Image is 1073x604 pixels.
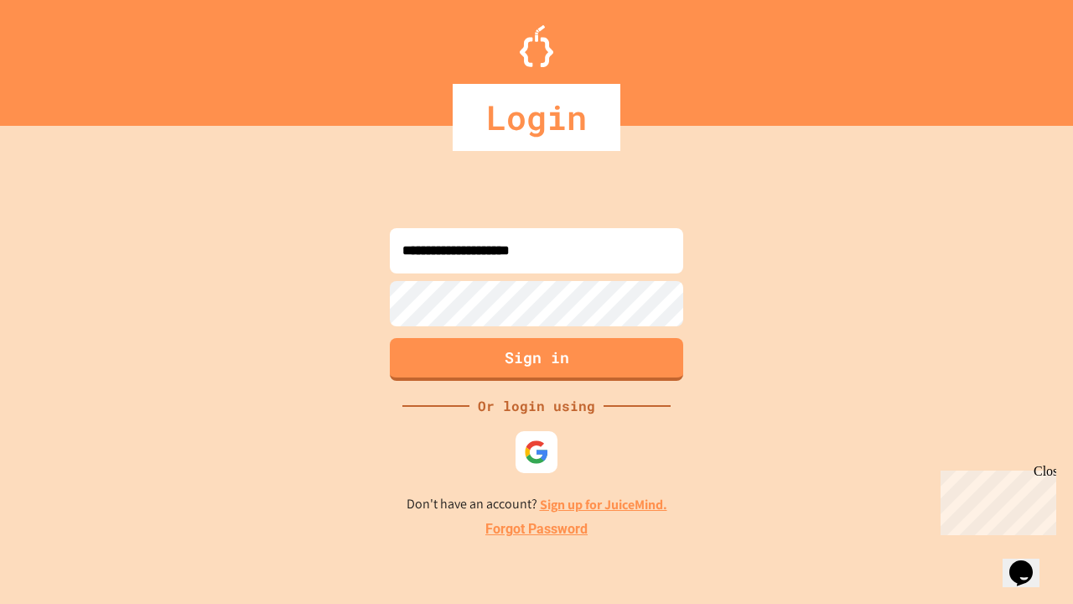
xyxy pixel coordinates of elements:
iframe: chat widget [1003,537,1056,587]
iframe: chat widget [934,464,1056,535]
a: Forgot Password [485,519,588,539]
a: Sign up for JuiceMind. [540,496,667,513]
div: Or login using [469,396,604,416]
div: Login [453,84,620,151]
button: Sign in [390,338,683,381]
p: Don't have an account? [407,494,667,515]
div: Chat with us now!Close [7,7,116,107]
img: google-icon.svg [524,440,549,465]
img: Logo.svg [520,25,553,67]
